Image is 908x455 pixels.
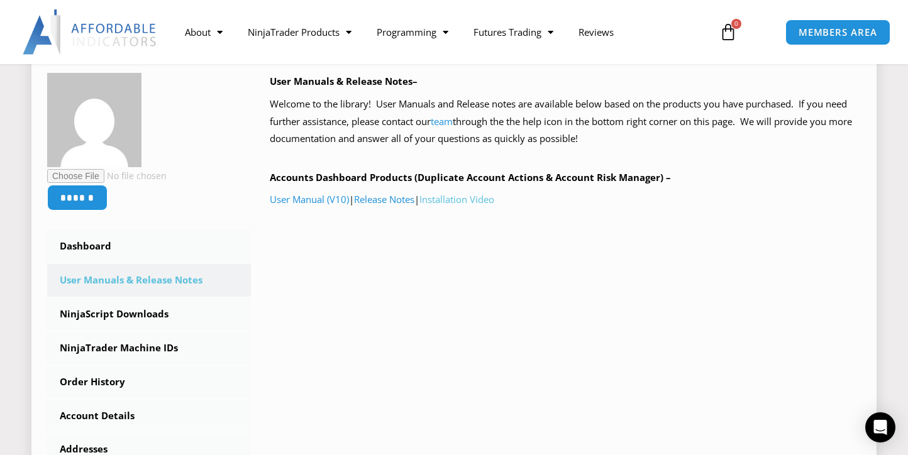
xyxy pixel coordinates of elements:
nav: Menu [172,18,708,47]
a: Programming [364,18,461,47]
a: NinjaTrader Machine IDs [47,332,251,365]
a: User Manuals & Release Notes [47,264,251,297]
img: LogoAI | Affordable Indicators – NinjaTrader [23,9,158,55]
a: Futures Trading [461,18,566,47]
a: Order History [47,366,251,398]
a: Reviews [566,18,626,47]
p: | | [270,191,861,209]
a: About [172,18,235,47]
b: User Manuals & Release Notes– [270,75,418,87]
img: 24017d5e1face5bfaa8bd24ffca9f9fb0eae31efa97aeebeb1b7047f91e5bb4a [47,73,141,167]
a: Dashboard [47,230,251,263]
span: MEMBERS AREA [799,28,877,37]
div: Open Intercom Messenger [865,412,895,442]
span: 0 [731,19,741,29]
a: Release Notes [354,193,414,206]
a: team [431,115,453,128]
a: Installation Video [419,193,494,206]
b: Accounts Dashboard Products (Duplicate Account Actions & Account Risk Manager) – [270,171,671,184]
a: Account Details [47,400,251,432]
a: MEMBERS AREA [785,19,890,45]
p: Welcome to the library! User Manuals and Release notes are available below based on the products ... [270,96,861,148]
a: NinjaScript Downloads [47,298,251,331]
a: User Manual (V10) [270,193,349,206]
a: 0 [700,14,756,50]
a: NinjaTrader Products [235,18,364,47]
